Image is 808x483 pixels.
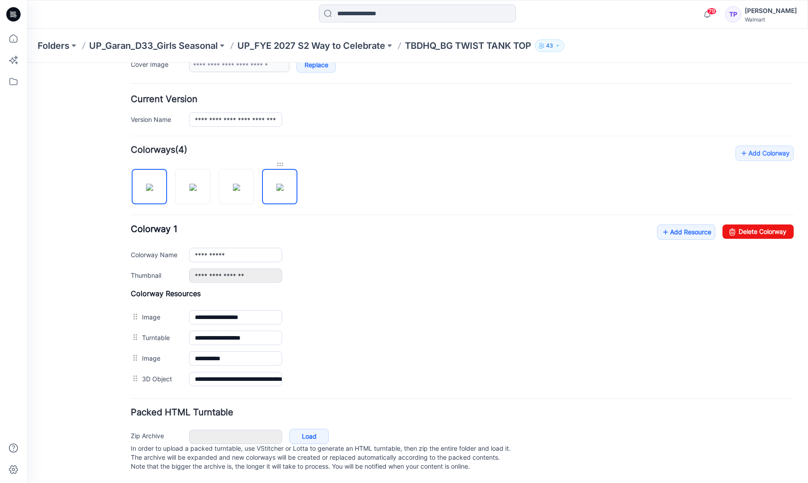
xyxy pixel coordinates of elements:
h4: Current Version [104,32,767,41]
span: 79 [707,8,717,15]
label: Turntable [115,270,153,280]
span: Colorway 1 [104,161,150,172]
a: Load [262,366,302,381]
span: (4) [148,82,160,92]
a: Delete Colorway [696,162,767,176]
h4: Colorway Resources [104,226,767,235]
label: Zip Archive [104,368,153,378]
a: UP_Garan_D33_Girls Seasonal [89,39,218,52]
button: 43 [535,39,564,52]
p: 43 [546,41,553,51]
p: In order to upload a packed turntable, use VStitcher or Lotta to generate an HTML turntable, then... [104,381,767,408]
iframe: edit-style [27,63,808,483]
label: Image [115,290,153,300]
img: eyJhbGciOiJIUzI1NiIsImtpZCI6IjAiLCJzbHQiOiJzZXMiLCJ0eXAiOiJKV1QifQ.eyJkYXRhIjp7InR5cGUiOiJzdG9yYW... [163,121,170,128]
a: Add Resource [630,162,688,177]
label: Image [115,249,153,259]
label: Colorway Name [104,187,153,197]
img: eyJhbGciOiJIUzI1NiIsImtpZCI6IjAiLCJzbHQiOiJzZXMiLCJ0eXAiOiJKV1QifQ.eyJkYXRhIjp7InR5cGUiOiJzdG9yYW... [119,121,126,128]
div: Walmart [745,16,797,23]
h4: Packed HTML Turntable [104,345,767,354]
img: eyJhbGciOiJIUzI1NiIsImtpZCI6IjAiLCJzbHQiOiJzZXMiLCJ0eXAiOiJKV1QifQ.eyJkYXRhIjp7InR5cGUiOiJzdG9yYW... [249,121,257,128]
label: Thumbnail [104,207,153,217]
a: Folders [38,39,69,52]
img: eyJhbGciOiJIUzI1NiIsImtpZCI6IjAiLCJzbHQiOiJzZXMiLCJ0eXAiOiJKV1QifQ.eyJkYXRhIjp7InR5cGUiOiJzdG9yYW... [206,121,213,128]
div: TP [725,6,741,22]
div: [PERSON_NAME] [745,5,797,16]
strong: Colorways [104,82,148,92]
label: Version Name [104,52,153,61]
a: UP_FYE 2027 S2 Way to Celebrate [237,39,385,52]
p: TBDHQ_BG TWIST TANK TOP [405,39,531,52]
a: Add Colorway [709,83,767,98]
label: 3D Object [115,311,153,321]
